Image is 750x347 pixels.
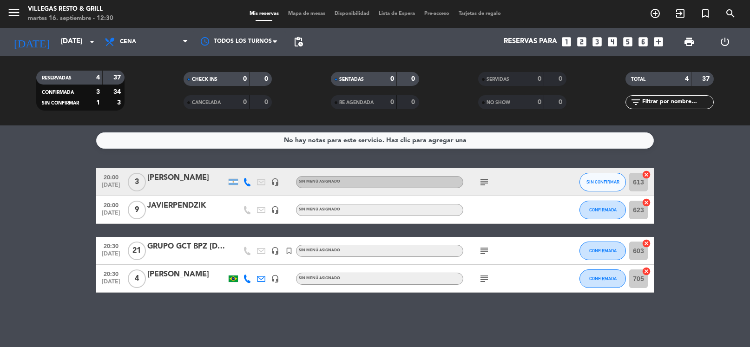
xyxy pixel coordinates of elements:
[42,101,79,105] span: SIN CONFIRMAR
[642,267,651,276] i: cancel
[264,76,270,82] strong: 0
[579,173,626,191] button: SIN CONFIRMAR
[622,36,634,48] i: looks_5
[684,36,695,47] span: print
[96,74,100,81] strong: 4
[479,273,490,284] i: subject
[487,77,509,82] span: SERVIDAS
[128,201,146,219] span: 9
[479,177,490,188] i: subject
[538,76,541,82] strong: 0
[685,76,689,82] strong: 4
[192,77,217,82] span: CHECK INS
[113,74,123,81] strong: 37
[128,269,146,288] span: 4
[411,76,417,82] strong: 0
[299,208,340,211] span: Sin menú asignado
[7,32,56,52] i: [DATE]
[725,8,736,19] i: search
[117,99,123,106] strong: 3
[719,36,730,47] i: power_settings_new
[299,249,340,252] span: Sin menú asignado
[99,171,123,182] span: 20:00
[99,240,123,251] span: 20:30
[420,11,454,16] span: Pre-acceso
[700,8,711,19] i: turned_in_not
[120,39,136,45] span: Cena
[339,100,374,105] span: RE AGENDADA
[271,247,279,255] i: headset_mic
[42,76,72,80] span: RESERVADAS
[559,99,564,105] strong: 0
[99,182,123,193] span: [DATE]
[560,36,572,48] i: looks_one
[586,179,619,184] span: SIN CONFIRMAR
[591,36,603,48] i: looks_3
[299,180,340,183] span: Sin menú asignado
[630,97,641,108] i: filter_list
[147,241,226,253] div: GRUPO GCT BPZ [DATE]
[579,242,626,260] button: CONFIRMADA
[589,207,617,212] span: CONFIRMADA
[411,99,417,105] strong: 0
[7,6,21,23] button: menu
[99,279,123,289] span: [DATE]
[652,36,664,48] i: add_box
[390,76,394,82] strong: 0
[271,178,279,186] i: headset_mic
[675,8,686,19] i: exit_to_app
[606,36,618,48] i: looks_4
[99,251,123,262] span: [DATE]
[390,99,394,105] strong: 0
[28,5,113,14] div: Villegas Resto & Grill
[299,276,340,280] span: Sin menú asignado
[96,89,100,95] strong: 3
[192,100,221,105] span: CANCELADA
[504,38,557,46] span: Reservas para
[637,36,649,48] i: looks_6
[96,99,100,106] strong: 1
[99,199,123,210] span: 20:00
[243,99,247,105] strong: 0
[283,11,330,16] span: Mapa de mesas
[631,77,645,82] span: TOTAL
[579,201,626,219] button: CONFIRMADA
[128,173,146,191] span: 3
[538,99,541,105] strong: 0
[641,97,713,107] input: Filtrar por nombre...
[128,242,146,260] span: 21
[99,210,123,221] span: [DATE]
[147,268,226,281] div: [PERSON_NAME]
[245,11,283,16] span: Mis reservas
[589,276,617,281] span: CONFIRMADA
[113,89,123,95] strong: 34
[487,100,510,105] span: NO SHOW
[243,76,247,82] strong: 0
[559,76,564,82] strong: 0
[642,198,651,207] i: cancel
[42,90,74,95] span: CONFIRMADA
[454,11,506,16] span: Tarjetas de regalo
[293,36,304,47] span: pending_actions
[374,11,420,16] span: Lista de Espera
[28,14,113,23] div: martes 16. septiembre - 12:30
[650,8,661,19] i: add_circle_outline
[86,36,98,47] i: arrow_drop_down
[479,245,490,256] i: subject
[147,172,226,184] div: [PERSON_NAME]
[642,239,651,248] i: cancel
[147,200,226,212] div: JAVIERPENDZIK
[271,206,279,214] i: headset_mic
[579,269,626,288] button: CONFIRMADA
[339,77,364,82] span: SENTADAS
[576,36,588,48] i: looks_two
[264,99,270,105] strong: 0
[7,6,21,20] i: menu
[707,28,743,56] div: LOG OUT
[702,76,711,82] strong: 37
[271,275,279,283] i: headset_mic
[284,135,467,146] div: No hay notas para este servicio. Haz clic para agregar una
[589,248,617,253] span: CONFIRMADA
[99,268,123,279] span: 20:30
[330,11,374,16] span: Disponibilidad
